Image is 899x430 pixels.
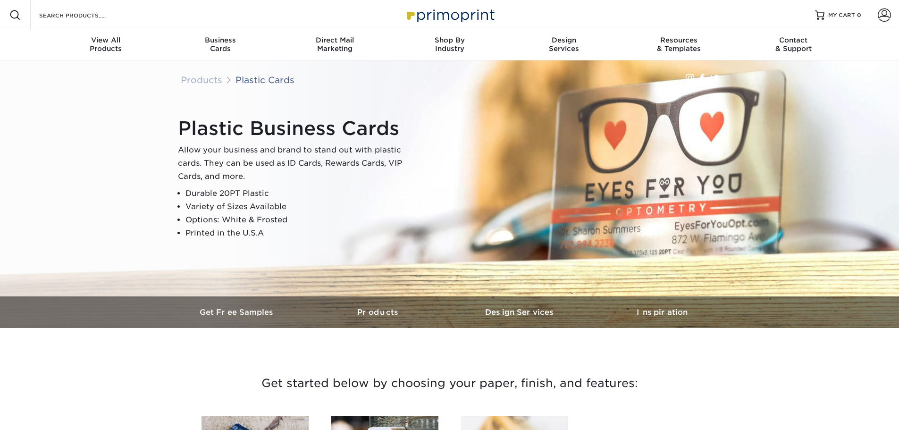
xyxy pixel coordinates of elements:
span: Resources [622,36,736,44]
a: Contact& Support [736,30,851,60]
a: Direct MailMarketing [277,30,392,60]
span: Contact [736,36,851,44]
a: Products [308,296,450,328]
h3: Get Free Samples [167,308,308,317]
span: View All [49,36,163,44]
a: Resources& Templates [622,30,736,60]
li: Variety of Sizes Available [185,200,414,213]
div: & Templates [622,36,736,53]
div: Products [49,36,163,53]
li: Printed in the U.S.A [185,227,414,240]
a: Products [181,75,222,85]
p: Allow your business and brand to stand out with plastic cards. They can be used as ID Cards, Rewa... [178,143,414,183]
a: DesignServices [507,30,622,60]
div: Services [507,36,622,53]
h1: Plastic Business Cards [178,117,414,140]
span: Direct Mail [277,36,392,44]
a: Design Services [450,296,591,328]
span: Design [507,36,622,44]
div: Industry [392,36,507,53]
a: Get Free Samples [167,296,308,328]
a: View AllProducts [49,30,163,60]
div: & Support [736,36,851,53]
h3: Design Services [450,308,591,317]
span: Business [163,36,277,44]
div: Marketing [277,36,392,53]
li: Durable 20PT Plastic [185,187,414,200]
h3: Inspiration [591,308,733,317]
input: SEARCH PRODUCTS..... [38,9,130,21]
span: 0 [857,12,861,18]
a: Shop ByIndustry [392,30,507,60]
a: Inspiration [591,296,733,328]
a: BusinessCards [163,30,277,60]
a: Plastic Cards [235,75,294,85]
span: Shop By [392,36,507,44]
h3: Products [308,308,450,317]
h3: Get started below by choosing your paper, finish, and features: [174,362,726,405]
div: Cards [163,36,277,53]
li: Options: White & Frosted [185,213,414,227]
img: Primoprint [403,5,497,25]
span: MY CART [828,11,855,19]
